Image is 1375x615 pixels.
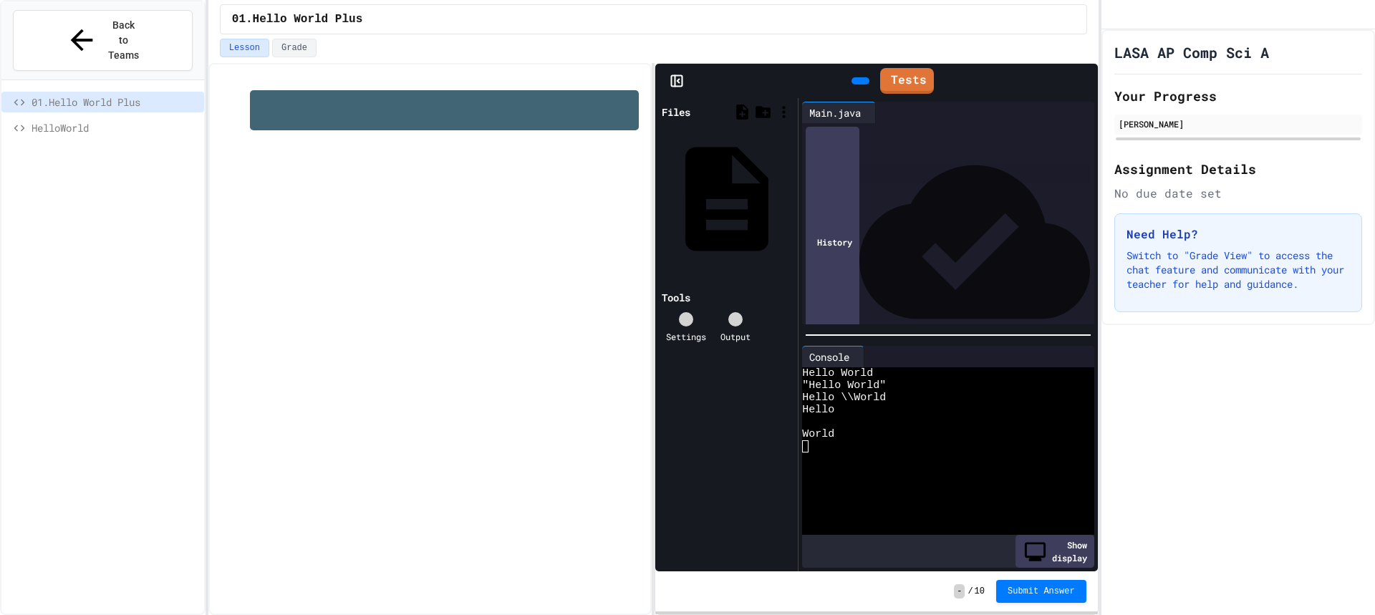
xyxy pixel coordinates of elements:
span: Hello \\World [802,392,886,404]
span: 01.Hello World Plus [232,11,362,28]
h2: Assignment Details [1114,159,1362,179]
div: Output [720,330,751,343]
div: Main.java [802,105,868,120]
h1: LASA AP Comp Sci A [1114,42,1269,62]
div: Tools [662,290,690,305]
span: Hello [802,404,834,416]
div: [PERSON_NAME] [1119,117,1358,130]
span: / [968,586,973,597]
div: Files [662,105,690,120]
h2: Your Progress [1114,86,1362,106]
div: Console [802,346,864,367]
div: No due date set [1114,185,1362,202]
p: Switch to "Grade View" to access the chat feature and communicate with your teacher for help and ... [1126,248,1350,291]
div: Settings [666,330,706,343]
span: - [954,584,965,599]
span: 10 [975,586,985,597]
button: Grade [272,39,317,57]
span: 01.Hello World Plus [32,95,198,110]
span: Hello World [802,367,873,379]
h3: Need Help? [1126,226,1350,243]
div: History [806,127,859,357]
div: Show display [1015,535,1094,568]
span: Submit Answer [1008,586,1075,597]
span: HelloWorld [32,120,198,135]
div: Main.java [802,102,876,123]
a: Tests [880,68,934,94]
button: Back to Teams [13,10,193,71]
span: "Hello World" [802,379,886,392]
button: Submit Answer [996,580,1086,603]
span: Back to Teams [107,18,140,63]
button: Lesson [220,39,269,57]
span: World [802,428,834,440]
div: Console [802,349,857,364]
